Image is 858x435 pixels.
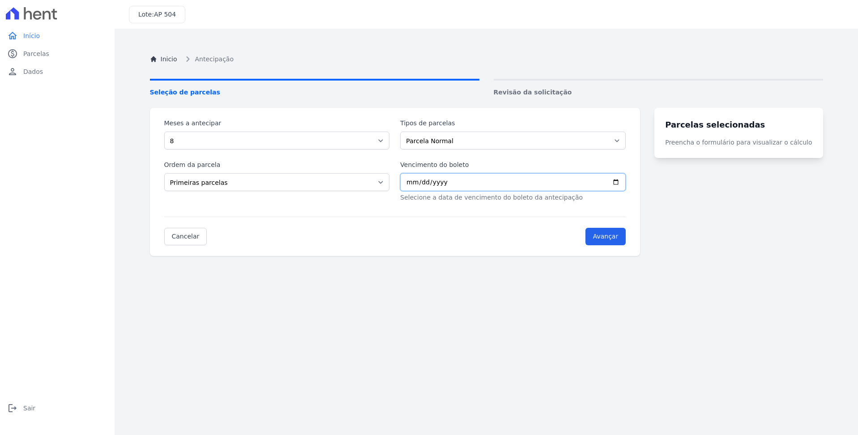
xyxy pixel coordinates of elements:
[400,193,626,202] p: Selecione a data de vencimento do boleto da antecipação
[150,54,823,64] nav: Breadcrumb
[665,119,812,131] h3: Parcelas selecionadas
[4,27,111,45] a: homeInício
[138,10,176,19] h3: Lote:
[195,55,234,64] span: Antecipação
[150,79,823,97] nav: Progress
[4,399,111,417] a: logoutSair
[585,228,626,245] input: Avançar
[4,45,111,63] a: paidParcelas
[400,160,626,170] label: Vencimento do boleto
[23,49,49,58] span: Parcelas
[494,88,823,97] span: Revisão da solicitação
[7,48,18,59] i: paid
[164,119,390,128] label: Meses a antecipar
[7,403,18,414] i: logout
[150,88,479,97] span: Seleção de parcelas
[665,138,812,147] p: Preencha o formulário para visualizar o cálculo
[23,404,35,413] span: Sair
[164,228,207,245] a: Cancelar
[23,31,40,40] span: Início
[150,55,177,64] a: Inicio
[4,63,111,81] a: personDados
[400,119,626,128] label: Tipos de parcelas
[154,11,176,18] span: AP 504
[7,66,18,77] i: person
[23,67,43,76] span: Dados
[164,160,390,170] label: Ordem da parcela
[7,30,18,41] i: home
